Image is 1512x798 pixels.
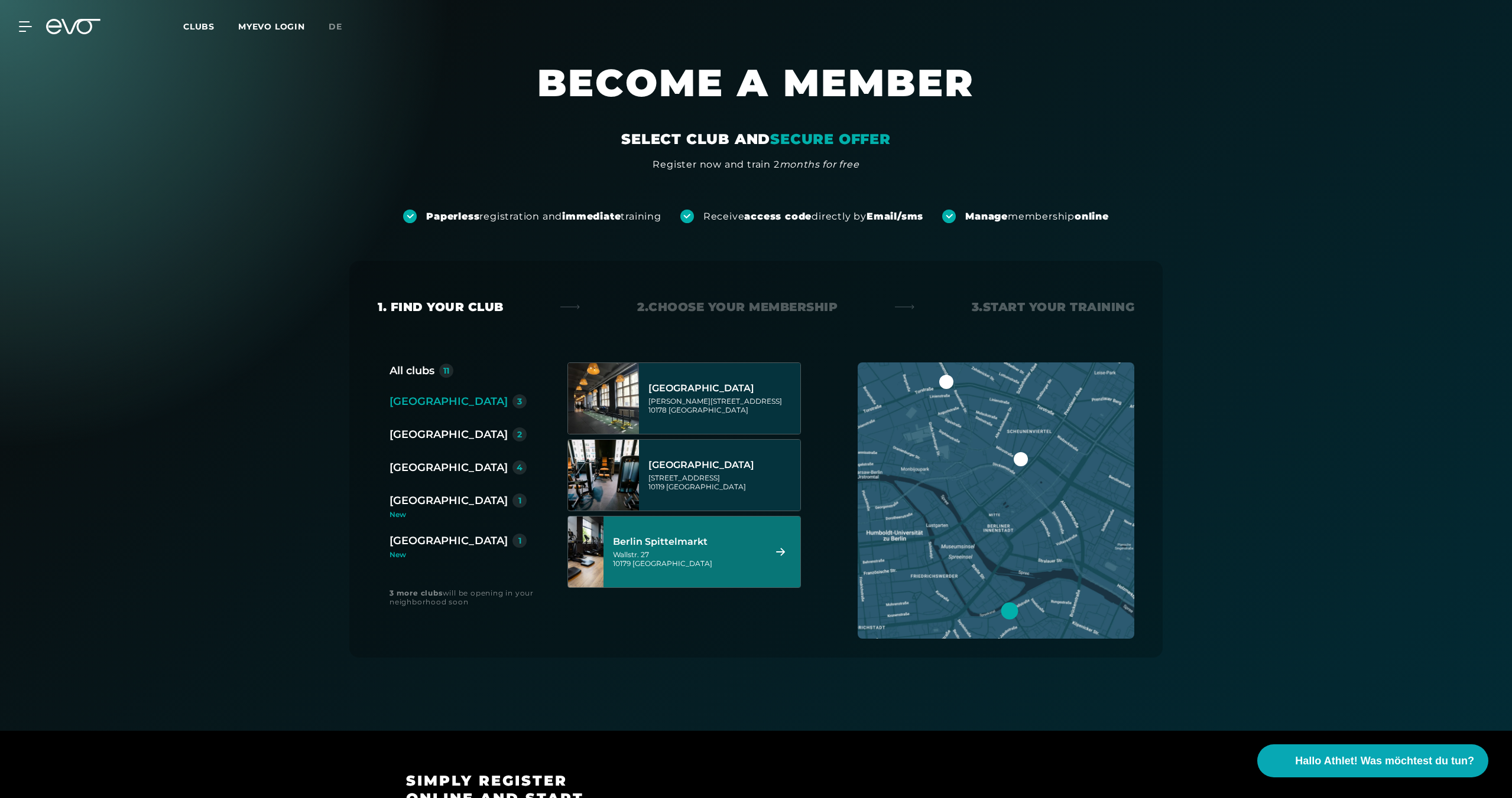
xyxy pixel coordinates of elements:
div: registration and training [426,210,661,223]
div: [GEOGRAPHIC_DATA] [390,492,508,509]
img: map [858,362,1134,639]
div: Wallstr. 27 10179 [GEOGRAPHIC_DATA] [613,550,761,568]
div: Register now and train 2 [653,158,859,172]
div: New [390,511,536,518]
a: de [329,20,356,34]
strong: Email/sms [867,211,923,222]
div: SELECT CLUB AND [621,130,891,149]
div: 1 [518,496,521,505]
div: 1 [518,537,521,545]
strong: 3 more clubs [390,588,443,597]
div: [STREET_ADDRESS] 10119 [GEOGRAPHIC_DATA] [648,473,797,491]
span: Clubs [183,21,215,32]
div: [GEOGRAPHIC_DATA] [390,459,508,476]
div: will be opening in your neighborhood soon [390,588,544,606]
div: 2 [517,430,522,439]
img: Berlin Alexanderplatz [568,363,639,434]
div: 11 [443,367,449,375]
div: 3 [517,397,522,405]
div: [GEOGRAPHIC_DATA] [390,532,508,549]
div: [GEOGRAPHIC_DATA] [648,382,797,394]
div: [GEOGRAPHIC_DATA] [390,393,508,410]
strong: immediate [562,211,621,222]
div: 1. Find your club [378,299,504,315]
a: MYEVO LOGIN [238,21,305,32]
button: Hallo Athlet! Was möchtest du tun? [1257,744,1488,777]
div: 4 [517,463,523,472]
span: de [329,21,342,32]
em: months for free [780,159,859,170]
h1: BECOME A MEMBER [401,59,1111,130]
div: All clubs [390,362,434,379]
div: [GEOGRAPHIC_DATA] [648,459,797,471]
strong: access code [744,211,812,222]
div: Receive directly by [703,210,923,223]
div: [PERSON_NAME][STREET_ADDRESS] 10178 [GEOGRAPHIC_DATA] [648,397,797,414]
img: Berlin Rosenthaler Platz [568,440,639,511]
div: membership [965,210,1109,223]
strong: online [1075,211,1109,222]
em: SECURE OFFER [770,130,891,148]
span: Hallo Athlet! Was möchtest du tun? [1295,753,1474,769]
img: Berlin Spittelmarkt [550,516,621,587]
div: 3. Start your Training [972,299,1135,315]
div: New [390,551,527,558]
strong: Paperless [426,211,479,222]
div: 2. Choose your membership [637,299,838,315]
div: [GEOGRAPHIC_DATA] [390,426,508,443]
strong: Manage [965,211,1008,222]
div: Berlin Spittelmarkt [613,536,761,548]
a: Clubs [183,21,238,32]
